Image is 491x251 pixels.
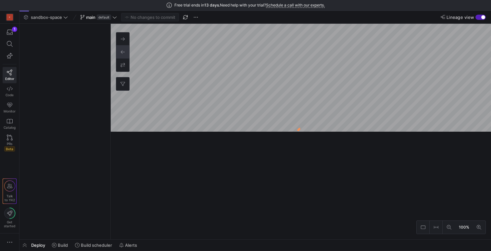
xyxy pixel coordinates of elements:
a: F [3,12,17,23]
a: Editor [3,67,17,83]
span: PRs [7,142,12,146]
a: Talkto Y42 [3,179,16,204]
span: sandbox-space [31,15,62,20]
span: default [97,15,111,20]
a: Code [3,83,17,99]
span: Talk to Y42 [5,194,15,202]
span: Free trial ends in Need help with your trial? [174,3,325,7]
span: Code [6,93,14,97]
button: Alerts [116,240,140,251]
div: F [6,14,13,20]
span: Lineage view [447,15,474,20]
button: Build scheduler [72,240,115,251]
span: Catalog [4,125,16,129]
span: main [86,15,95,20]
a: Schedule a call with our experts. [266,3,325,8]
span: Editor [5,77,14,81]
a: Catalog [3,116,17,132]
span: Beta [4,146,15,152]
button: 1 [3,26,17,38]
span: Build scheduler [81,243,112,248]
span: Get started [4,220,15,228]
span: Monitor [4,109,16,113]
span: Deploy [31,243,45,248]
a: Monitor [3,99,17,116]
div: 1 [12,27,17,32]
button: maindefault [79,13,119,21]
span: 13 days. [204,3,220,7]
img: logo.gif [296,127,306,137]
button: Build [49,240,71,251]
button: sandbox-space [22,13,69,21]
a: PRsBeta [3,132,17,154]
button: Getstarted [3,205,17,231]
span: Build [58,243,68,248]
span: Alerts [125,243,137,248]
